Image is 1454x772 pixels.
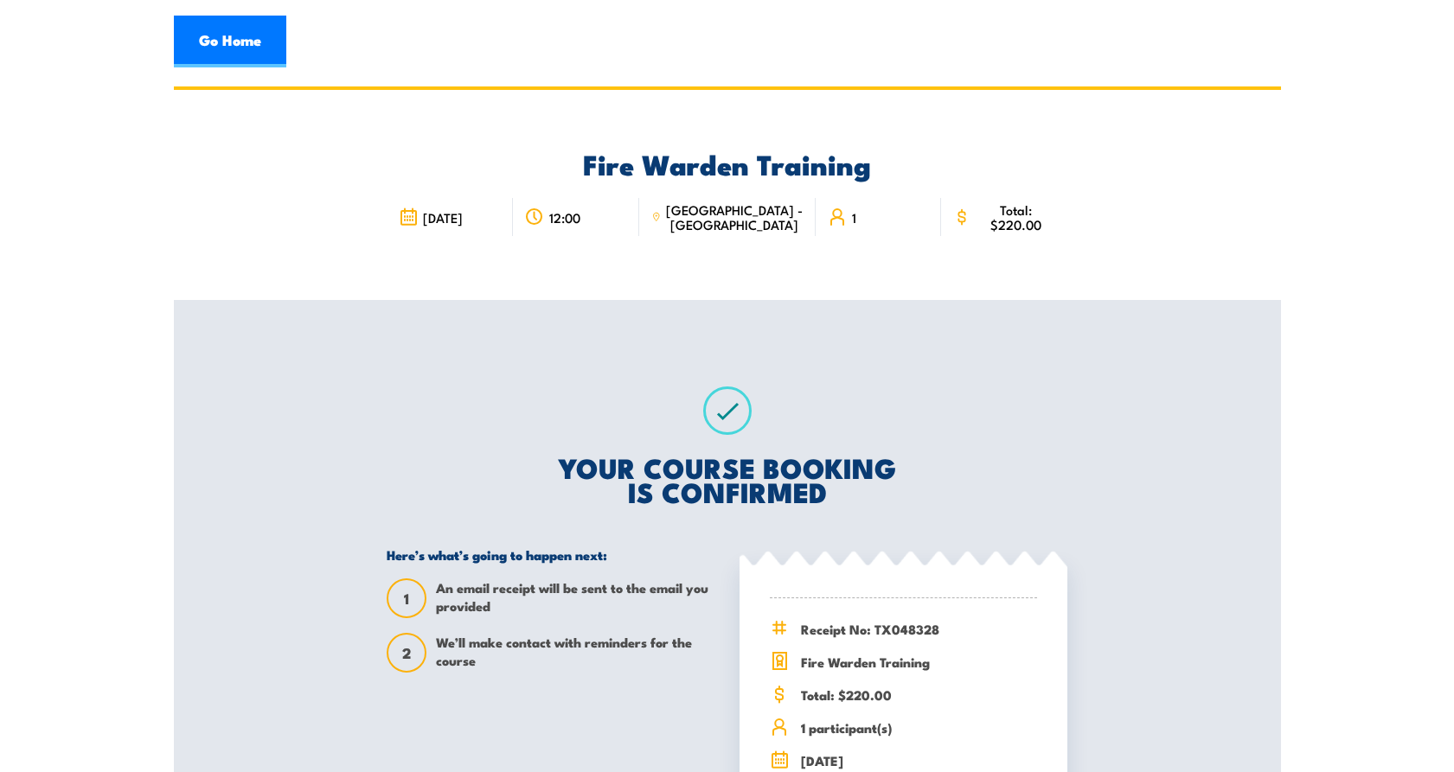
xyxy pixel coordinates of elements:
h2: Fire Warden Training [387,151,1067,175]
span: 1 participant(s) [801,718,1037,737]
span: 1 [388,590,425,608]
span: [GEOGRAPHIC_DATA] - [GEOGRAPHIC_DATA] [666,202,804,232]
h5: Here’s what’s going to happen next: [387,546,714,563]
span: Receipt No: TX048328 [801,619,1037,639]
span: 1 [852,210,856,225]
span: Total: $220.00 [976,202,1055,232]
h2: YOUR COURSE BOOKING IS CONFIRMED [387,455,1067,503]
span: Fire Warden Training [801,652,1037,672]
span: [DATE] [801,750,1037,770]
span: We’ll make contact with reminders for the course [436,633,714,673]
span: [DATE] [423,210,463,225]
span: 12:00 [549,210,580,225]
span: Total: $220.00 [801,685,1037,705]
a: Go Home [174,16,286,67]
span: An email receipt will be sent to the email you provided [436,578,714,618]
span: 2 [388,644,425,662]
